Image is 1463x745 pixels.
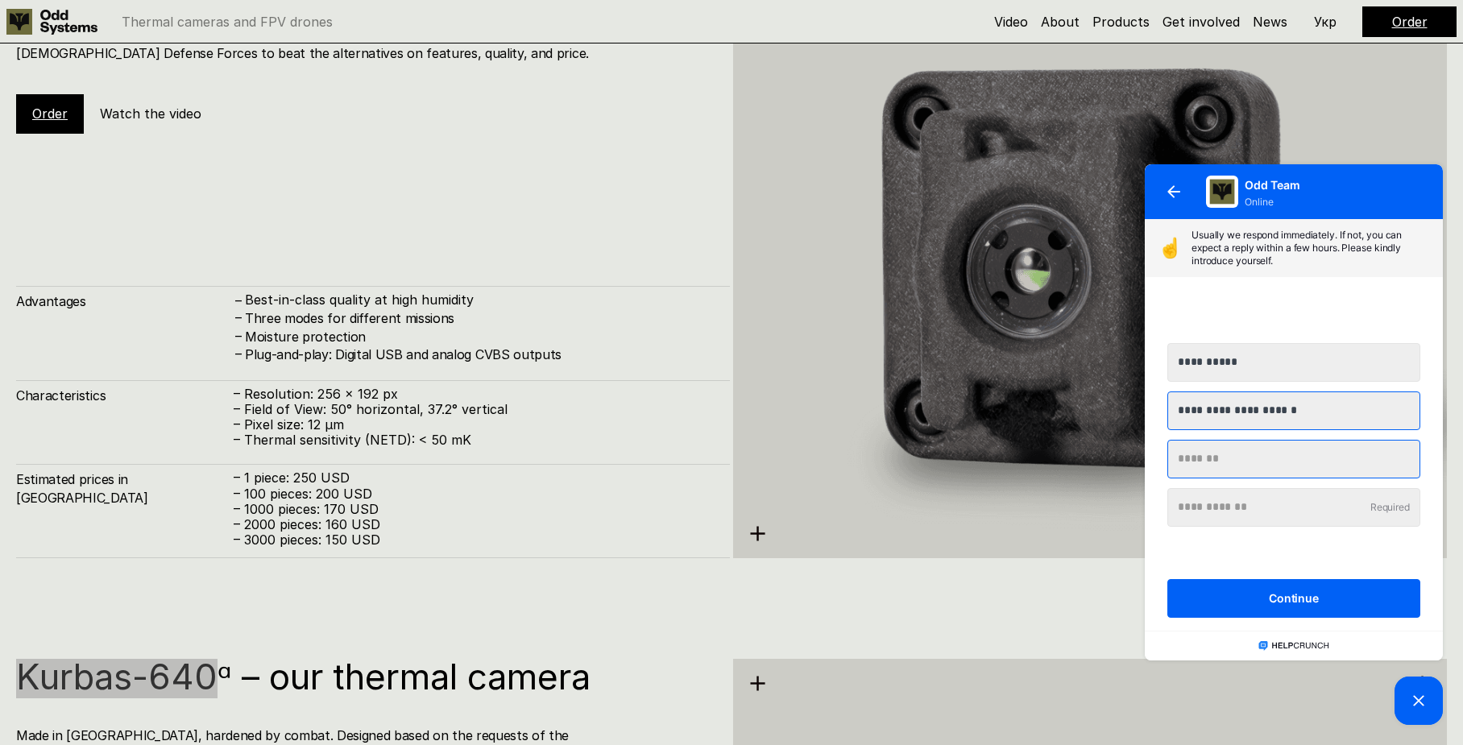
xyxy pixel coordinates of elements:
p: Thermal cameras and FPV drones [122,15,333,28]
p: Укр [1314,15,1337,28]
iframe: HelpCrunch [1141,160,1447,729]
p: – 2000 pieces: 160 USD [234,517,714,532]
p: – Pixel size: 12 µm [234,417,714,433]
h4: – [235,345,242,362]
a: About [1041,14,1080,30]
p: – 3000 pieces: 150 USD [234,532,714,548]
h4: Moisture protection [245,328,714,346]
a: Order [32,106,68,122]
p: Best-in-class quality at high humidity [245,292,714,308]
h4: – [235,327,242,345]
h4: – [235,292,242,309]
a: Get involved [1163,14,1240,30]
a: Video [994,14,1028,30]
h4: Advantages [16,292,234,310]
h4: – [235,308,242,326]
p: – 100 pieces: 200 USD [234,486,714,502]
h4: Characteristics [16,387,234,404]
p: – Resolution: 256 x 192 px [234,387,714,402]
a: News [1253,14,1287,30]
p: – 1000 pieces: 170 USD [234,502,714,517]
h5: Watch the video [100,105,201,122]
p: – Thermal sensitivity (NETD): < 50 mK [234,433,714,448]
a: Order [1392,14,1428,30]
p: – 1 piece: 250 USD [234,470,714,486]
h4: Plug-and-play: Digital USB and analog CVBS outputs [245,346,714,363]
p: – Field of View: 50° horizontal, 37.2° vertical [234,402,714,417]
h4: Made in [GEOGRAPHIC_DATA], hardened by combat. Designed based on the requests of the [DEMOGRAPHIC... [16,26,714,62]
h1: Kurbas-640ᵅ – our thermal camera [16,659,714,694]
h4: Three modes for different missions [245,309,714,327]
h4: Estimated prices in [GEOGRAPHIC_DATA] [16,470,234,507]
a: Products [1092,14,1150,30]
